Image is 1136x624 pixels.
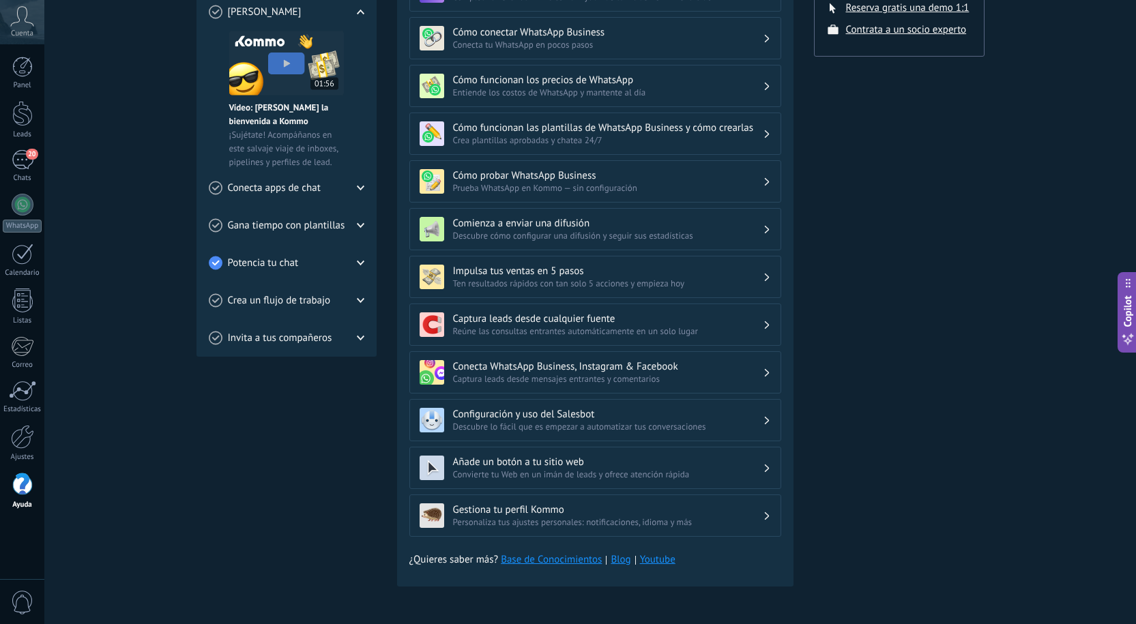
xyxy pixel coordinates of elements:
[453,26,763,39] h3: Cómo conectar WhatsApp Business
[3,130,42,139] div: Leads
[228,181,321,195] span: Conecta apps de chat
[611,553,630,567] a: Blog
[229,31,344,95] img: Meet video
[453,360,763,373] h3: Conecta WhatsApp Business, Instagram & Facebook
[3,453,42,462] div: Ajustes
[453,265,763,278] h3: Impulsa tus ventas en 5 pasos
[501,553,602,567] a: Base de Conocimientos
[453,74,763,87] h3: Cómo funcionan los precios de WhatsApp
[453,134,763,146] span: Crea plantillas aprobadas y chatea 24/7
[228,256,299,270] span: Potencia tu chat
[3,174,42,183] div: Chats
[453,217,763,230] h3: Comienza a enviar una difusión
[3,405,42,414] div: Estadísticas
[453,169,763,182] h3: Cómo probar WhatsApp Business
[228,219,345,233] span: Gana tiempo con plantillas
[3,269,42,278] div: Calendario
[846,1,970,14] button: Reserva gratis una demo 1:1
[846,23,967,36] button: Contrata a un socio experto
[453,408,763,421] h3: Configuración y uso del Salesbot
[1121,295,1135,327] span: Copilot
[229,101,344,128] span: Vídeo: [PERSON_NAME] la bienvenida a Kommo
[453,421,763,432] span: Descubre lo fácil que es empezar a automatizar tus conversaciones
[409,553,675,567] span: ¿Quieres saber más?
[640,553,675,566] a: Youtube
[453,516,763,528] span: Personaliza tus ajustes personales: notificaciones, idioma y más
[453,469,763,480] span: Convierte tu Web en un imán de leads y ofrece atención rápida
[453,456,763,469] h3: Añade un botón a tu sitio web
[3,501,42,509] div: Ayuda
[228,331,332,345] span: Invita a tus compañeros
[11,29,33,38] span: Cuenta
[453,121,763,134] h3: Cómo funcionan las plantillas de WhatsApp Business y cómo crearlas
[453,373,763,385] span: Captura leads desde mensajes entrantes y comentarios
[228,294,331,308] span: Crea un flujo de trabajo
[3,361,42,370] div: Correo
[453,312,763,325] h3: Captura leads desde cualquier fuente
[453,325,763,337] span: Reúne las consultas entrantes automáticamente en un solo lugar
[3,316,42,325] div: Listas
[453,278,763,289] span: Ten resultados rápidos con tan solo 5 acciones y empieza hoy
[3,81,42,90] div: Panel
[453,230,763,241] span: Descubre cómo configurar una difusión y seguir sus estadísticas
[453,182,763,194] span: Prueba WhatsApp en Kommo — sin configuración
[3,220,42,233] div: WhatsApp
[229,128,344,169] span: ¡Sujétate! Acompáñanos en este salvaje viaje de inboxes, pipelines y perfiles de lead.
[453,39,763,50] span: Conecta tu WhatsApp en pocos pasos
[26,149,38,160] span: 20
[228,5,302,19] span: [PERSON_NAME]
[453,503,763,516] h3: Gestiona tu perfil Kommo
[453,87,763,98] span: Entiende los costos de WhatsApp y mantente al día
